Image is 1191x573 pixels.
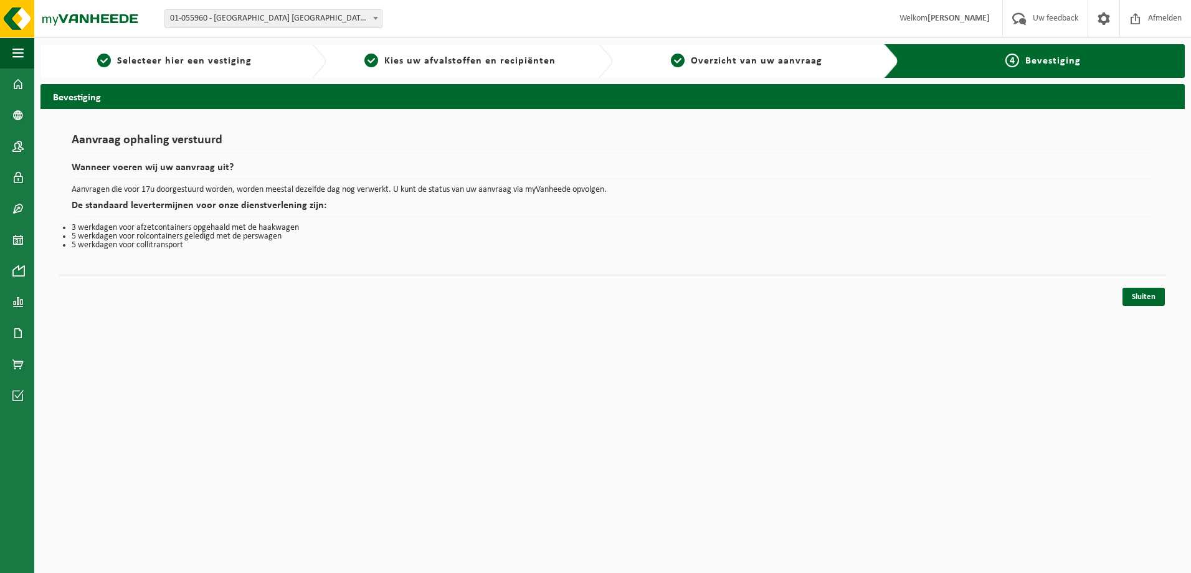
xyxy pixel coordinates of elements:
[47,54,301,69] a: 1Selecteer hier een vestiging
[72,163,1154,179] h2: Wanneer voeren wij uw aanvraag uit?
[72,232,1154,241] li: 5 werkdagen voor rolcontainers geledigd met de perswagen
[72,241,1154,250] li: 5 werkdagen voor collitransport
[72,201,1154,217] h2: De standaard levertermijnen voor onze dienstverlening zijn:
[928,14,990,23] strong: [PERSON_NAME]
[333,54,587,69] a: 2Kies uw afvalstoffen en recipiënten
[384,56,556,66] span: Kies uw afvalstoffen en recipiënten
[164,9,382,28] span: 01-055960 - ROCKWOOL BELGIUM NV - WIJNEGEM
[97,54,111,67] span: 1
[72,224,1154,232] li: 3 werkdagen voor afzetcontainers opgehaald met de haakwagen
[364,54,378,67] span: 2
[619,54,874,69] a: 3Overzicht van uw aanvraag
[1122,288,1165,306] a: Sluiten
[691,56,822,66] span: Overzicht van uw aanvraag
[1025,56,1081,66] span: Bevestiging
[117,56,252,66] span: Selecteer hier een vestiging
[671,54,685,67] span: 3
[72,134,1154,153] h1: Aanvraag ophaling verstuurd
[165,10,382,27] span: 01-055960 - ROCKWOOL BELGIUM NV - WIJNEGEM
[1005,54,1019,67] span: 4
[40,84,1185,108] h2: Bevestiging
[72,186,1154,194] p: Aanvragen die voor 17u doorgestuurd worden, worden meestal dezelfde dag nog verwerkt. U kunt de s...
